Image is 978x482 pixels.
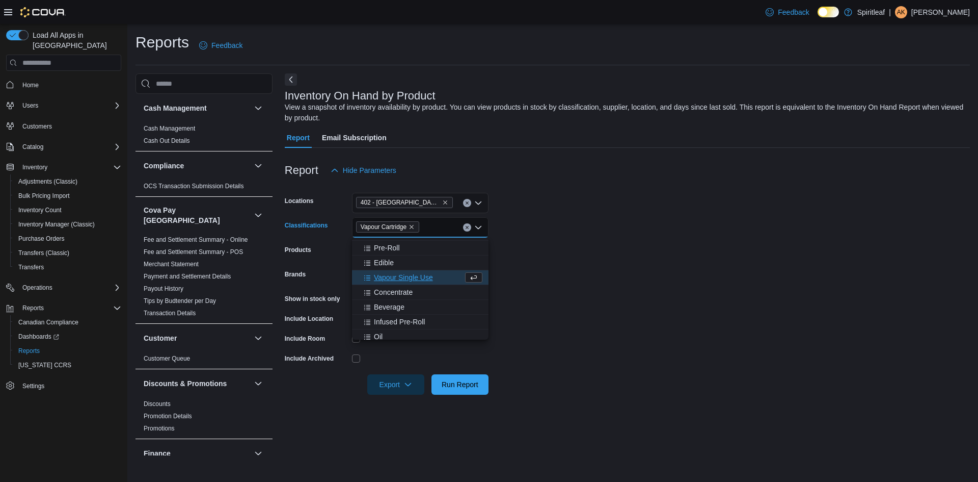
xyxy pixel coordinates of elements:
[18,99,121,112] span: Users
[895,6,907,18] div: Alica K
[14,247,73,259] a: Transfers (Classic)
[889,6,891,18] p: |
[135,122,273,151] div: Cash Management
[18,361,71,369] span: [US_STATE] CCRS
[135,398,273,439] div: Discounts & Promotions
[10,329,125,344] a: Dashboards
[356,221,419,233] span: Vapour Cartridge
[135,32,189,53] h1: Reports
[18,78,121,91] span: Home
[374,243,400,253] span: Pre-Roll
[442,379,478,390] span: Run Report
[374,332,383,342] span: Oil
[14,261,48,273] a: Transfers
[144,448,250,459] button: Finance
[20,7,66,17] img: Cova
[22,143,43,151] span: Catalog
[144,378,250,389] button: Discounts & Promotions
[762,2,813,22] a: Feedback
[322,128,387,148] span: Email Subscription
[144,297,216,305] a: Tips by Budtender per Day
[18,318,78,326] span: Canadian Compliance
[14,261,121,273] span: Transfers
[6,73,121,420] nav: Complex example
[361,222,406,232] span: Vapour Cartridge
[18,235,65,243] span: Purchase Orders
[409,224,415,230] button: Remove Vapour Cartridge from selection in this group
[18,333,59,341] span: Dashboards
[352,329,488,344] button: Oil
[18,249,69,257] span: Transfers (Classic)
[144,103,250,113] button: Cash Management
[144,205,250,225] h3: Cova Pay [GEOGRAPHIC_DATA]
[18,282,57,294] button: Operations
[18,347,40,355] span: Reports
[10,203,125,217] button: Inventory Count
[144,425,175,432] a: Promotions
[14,345,121,357] span: Reports
[252,332,264,344] button: Customer
[144,333,177,343] h3: Customer
[2,301,125,315] button: Reports
[144,378,227,389] h3: Discounts & Promotions
[10,260,125,274] button: Transfers
[14,218,121,231] span: Inventory Manager (Classic)
[22,284,52,292] span: Operations
[285,335,325,343] label: Include Room
[144,137,190,145] span: Cash Out Details
[352,256,488,270] button: Edible
[897,6,905,18] span: AK
[287,128,310,148] span: Report
[144,137,190,144] a: Cash Out Details
[10,358,125,372] button: [US_STATE] CCRS
[18,302,48,314] button: Reports
[352,270,488,285] button: Vapour Single Use
[285,270,306,278] label: Brands
[144,272,231,281] span: Payment and Settlement Details
[18,141,121,153] span: Catalog
[285,315,333,323] label: Include Location
[144,248,243,256] span: Fee and Settlement Summary - POS
[14,331,63,343] a: Dashboards
[18,177,77,186] span: Adjustments (Classic)
[144,448,171,459] h3: Finance
[285,90,436,102] h3: Inventory On Hand by Product
[10,344,125,358] button: Reports
[14,190,74,202] a: Bulk Pricing Import
[367,374,424,395] button: Export
[144,273,231,280] a: Payment and Settlement Details
[285,221,328,230] label: Classifications
[18,192,70,200] span: Bulk Pricing Import
[144,161,250,171] button: Compliance
[14,331,121,343] span: Dashboards
[857,6,885,18] p: Spiritleaf
[18,99,42,112] button: Users
[14,316,83,328] a: Canadian Compliance
[18,282,121,294] span: Operations
[144,260,199,268] span: Merchant Statement
[14,247,121,259] span: Transfers (Classic)
[2,140,125,154] button: Catalog
[144,309,196,317] span: Transaction Details
[144,183,244,190] a: OCS Transaction Submission Details
[374,317,425,327] span: Infused Pre-Roll
[144,248,243,256] a: Fee and Settlement Summary - POS
[374,272,433,283] span: Vapour Single Use
[285,197,314,205] label: Locations
[2,98,125,113] button: Users
[22,81,39,89] span: Home
[135,234,273,323] div: Cova Pay [GEOGRAPHIC_DATA]
[285,164,318,176] h3: Report
[10,217,125,232] button: Inventory Manager (Classic)
[18,263,44,271] span: Transfers
[252,160,264,172] button: Compliance
[144,297,216,305] span: Tips by Budtender per Day
[10,246,125,260] button: Transfers (Classic)
[374,302,404,312] span: Beverage
[778,7,809,17] span: Feedback
[252,447,264,460] button: Finance
[144,236,248,244] span: Fee and Settlement Summary - Online
[352,285,488,300] button: Concentrate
